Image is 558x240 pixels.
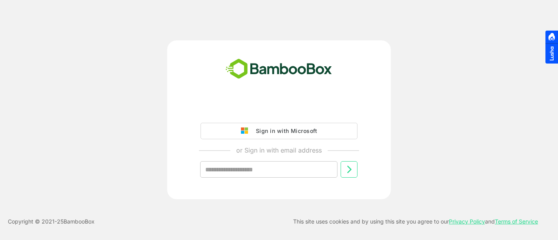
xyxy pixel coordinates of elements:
[241,127,252,135] img: google
[293,217,538,226] p: This site uses cookies and by using this site you agree to our and
[252,126,317,136] div: Sign in with Microsoft
[8,217,95,226] p: Copyright © 2021- 25 BambooBox
[221,56,336,82] img: bamboobox
[495,218,538,225] a: Terms of Service
[236,145,322,155] p: or Sign in with email address
[449,218,485,225] a: Privacy Policy
[201,123,357,139] button: Sign in with Microsoft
